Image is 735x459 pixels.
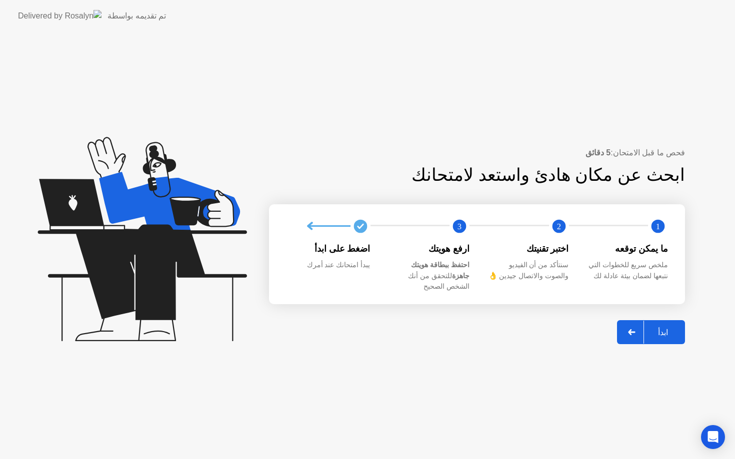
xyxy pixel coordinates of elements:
div: اضغط على ابدأ [287,242,370,255]
text: 3 [457,221,461,231]
text: 1 [656,221,660,231]
b: احتفظ ببطاقة هويتك جاهزة [411,261,469,280]
div: ابحث عن مكان هادئ واستعد لامتحانك [333,162,685,188]
div: ملخص سريع للخطوات التي نتبعها لضمان بيئة عادلة لك [585,260,668,281]
div: يبدأ امتحانك عند أمرك [287,260,370,271]
div: سنتأكد من أن الفيديو والصوت والاتصال جيدين 👌 [485,260,569,281]
div: ابدأ [644,328,682,337]
div: Open Intercom Messenger [701,425,725,449]
div: ما يمكن توقعه [585,242,668,255]
img: Delivered by Rosalyn [18,10,101,21]
b: 5 دقائق [585,148,610,157]
div: ارفع هويتك [386,242,470,255]
div: فحص ما قبل الامتحان: [269,147,685,159]
div: اختبر تقنيتك [485,242,569,255]
div: تم تقديمه بواسطة [107,10,166,22]
text: 2 [556,221,560,231]
button: ابدأ [617,320,685,344]
div: للتحقق من أنك الشخص الصحيح [386,260,470,292]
